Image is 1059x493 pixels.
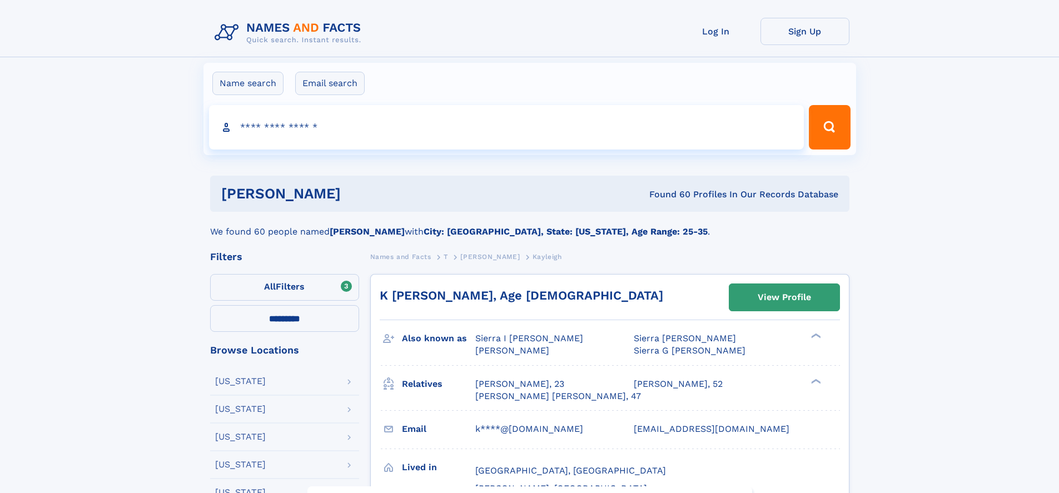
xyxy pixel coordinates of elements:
div: ❯ [808,377,822,385]
b: [PERSON_NAME] [330,226,405,237]
label: Email search [295,72,365,95]
a: Log In [672,18,760,45]
a: K [PERSON_NAME], Age [DEMOGRAPHIC_DATA] [380,288,663,302]
span: Sierra I [PERSON_NAME] [475,333,583,343]
h3: Relatives [402,375,475,394]
label: Filters [210,274,359,301]
h3: Lived in [402,458,475,477]
a: Sign Up [760,18,849,45]
span: Sierra [PERSON_NAME] [634,333,736,343]
input: search input [209,105,804,150]
span: All [264,281,276,292]
span: [PERSON_NAME] [475,345,549,356]
a: [PERSON_NAME] [PERSON_NAME], 47 [475,390,641,402]
a: [PERSON_NAME], 23 [475,378,564,390]
div: [US_STATE] [215,460,266,469]
div: Filters [210,252,359,262]
span: T [444,253,448,261]
h1: [PERSON_NAME] [221,187,495,201]
span: Sierra G [PERSON_NAME] [634,345,745,356]
div: Browse Locations [210,345,359,355]
div: Found 60 Profiles In Our Records Database [495,188,838,201]
div: [US_STATE] [215,377,266,386]
img: Logo Names and Facts [210,18,370,48]
div: We found 60 people named with . [210,212,849,238]
div: View Profile [758,285,811,310]
b: City: [GEOGRAPHIC_DATA], State: [US_STATE], Age Range: 25-35 [424,226,708,237]
h3: Also known as [402,329,475,348]
a: T [444,250,448,263]
div: [US_STATE] [215,432,266,441]
div: ❯ [808,332,822,340]
a: [PERSON_NAME], 52 [634,378,723,390]
span: [PERSON_NAME] [460,253,520,261]
label: Name search [212,72,284,95]
button: Search Button [809,105,850,150]
div: [US_STATE] [215,405,266,414]
h3: Email [402,420,475,439]
a: [PERSON_NAME] [460,250,520,263]
span: [EMAIL_ADDRESS][DOMAIN_NAME] [634,424,789,434]
span: Kayleigh [533,253,562,261]
span: [GEOGRAPHIC_DATA], [GEOGRAPHIC_DATA] [475,465,666,476]
a: Names and Facts [370,250,431,263]
a: View Profile [729,284,839,311]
